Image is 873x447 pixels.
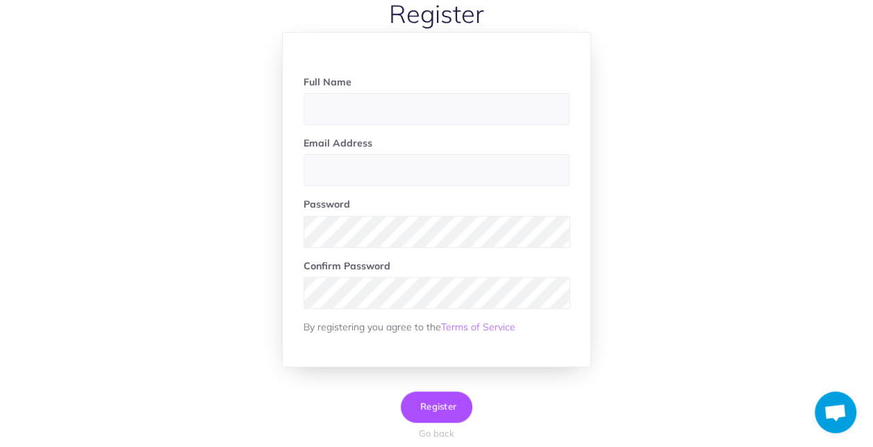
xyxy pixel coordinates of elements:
a: Terms of Service [441,321,515,333]
label: Email Address [304,135,372,151]
div: Open chat [815,391,856,433]
button: Go back [410,426,463,441]
button: Register [401,391,472,423]
span: Register [417,400,456,412]
div: By registering you agree to the [293,319,580,335]
label: Confirm Password [304,258,390,273]
label: Password [304,196,350,212]
label: Full Name [304,74,351,90]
